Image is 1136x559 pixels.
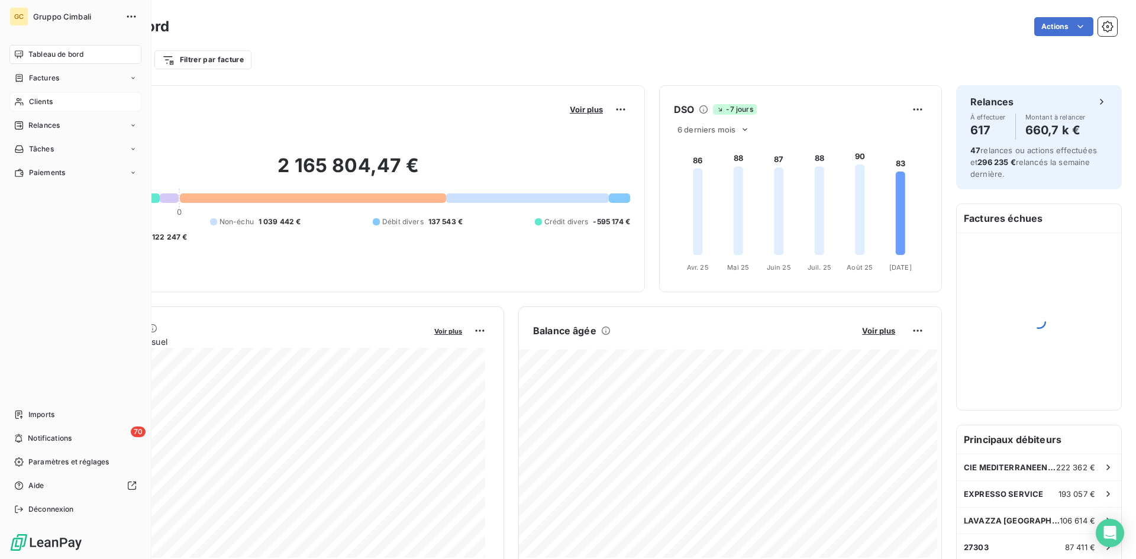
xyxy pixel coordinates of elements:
[544,217,589,227] span: Crédit divers
[431,325,466,336] button: Voir plus
[727,263,749,272] tspan: Mai 25
[1025,121,1086,140] h4: 660,7 k €
[957,425,1121,454] h6: Principaux débiteurs
[29,73,59,83] span: Factures
[28,433,72,444] span: Notifications
[29,96,53,107] span: Clients
[970,95,1014,109] h6: Relances
[28,120,60,131] span: Relances
[149,232,188,243] span: -122 247 €
[767,263,791,272] tspan: Juin 25
[131,426,146,437] span: 70
[970,114,1006,121] span: À effectuer
[33,12,118,21] span: Gruppo Cimbali
[1034,17,1093,36] button: Actions
[28,480,44,491] span: Aide
[533,324,596,338] h6: Balance âgée
[67,335,426,348] span: Chiffre d'affaires mensuel
[428,217,463,227] span: 137 543 €
[1060,516,1095,525] span: 106 614 €
[674,102,694,117] h6: DSO
[154,50,251,69] button: Filtrer par facture
[28,49,83,60] span: Tableau de bord
[964,463,1056,472] span: CIE MEDITERRANEENNE DES CAFES
[382,217,424,227] span: Débit divers
[1096,519,1124,547] div: Open Intercom Messenger
[67,154,630,189] h2: 2 165 804,47 €
[9,7,28,26] div: GC
[1025,114,1086,121] span: Montant à relancer
[9,533,83,552] img: Logo LeanPay
[977,157,1015,167] span: 296 235 €
[964,516,1060,525] span: LAVAZZA [GEOGRAPHIC_DATA]
[1058,489,1095,499] span: 193 057 €
[259,217,301,227] span: 1 039 442 €
[1065,542,1095,552] span: 87 411 €
[28,409,54,420] span: Imports
[687,263,709,272] tspan: Avr. 25
[1056,463,1095,472] span: 222 362 €
[434,327,462,335] span: Voir plus
[808,263,831,272] tspan: Juil. 25
[29,144,54,154] span: Tâches
[859,325,899,336] button: Voir plus
[713,104,756,115] span: -7 jours
[970,121,1006,140] h4: 617
[964,542,989,552] span: 27303
[677,125,735,134] span: 6 derniers mois
[964,489,1043,499] span: EXPRESSO SERVICE
[957,204,1121,232] h6: Factures échues
[566,104,606,115] button: Voir plus
[29,167,65,178] span: Paiements
[570,105,603,114] span: Voir plus
[862,326,895,335] span: Voir plus
[847,263,873,272] tspan: Août 25
[593,217,630,227] span: -595 174 €
[220,217,254,227] span: Non-échu
[177,207,182,217] span: 0
[970,146,980,155] span: 47
[28,504,74,515] span: Déconnexion
[889,263,912,272] tspan: [DATE]
[9,476,141,495] a: Aide
[28,457,109,467] span: Paramètres et réglages
[970,146,1097,179] span: relances ou actions effectuées et relancés la semaine dernière.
